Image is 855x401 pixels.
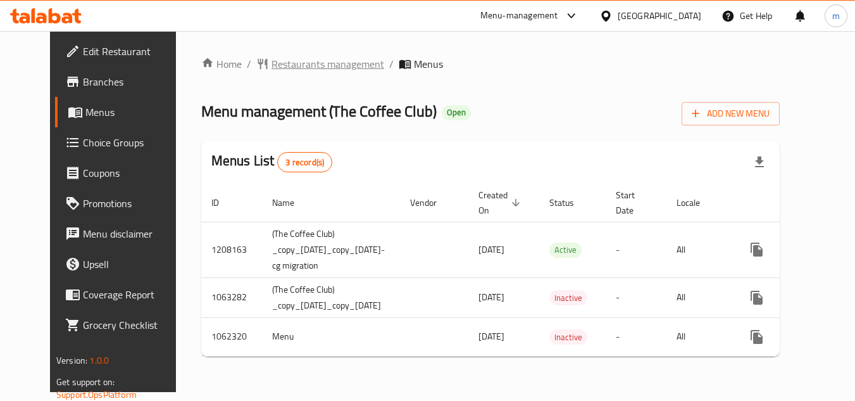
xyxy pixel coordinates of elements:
[442,105,471,120] div: Open
[211,195,235,210] span: ID
[549,291,587,305] span: Inactive
[666,317,732,356] td: All
[83,165,183,181] span: Coupons
[549,329,587,345] div: Inactive
[832,9,840,23] span: m
[480,8,558,23] div: Menu-management
[772,322,802,352] button: Change Status
[83,226,183,241] span: Menu disclaimer
[666,222,732,277] td: All
[389,56,394,72] li: /
[666,277,732,317] td: All
[442,107,471,118] span: Open
[606,317,666,356] td: -
[89,352,109,369] span: 1.0.0
[616,188,651,218] span: Start Date
[772,283,802,313] button: Change Status
[692,106,770,122] span: Add New Menu
[549,195,590,210] span: Status
[277,152,332,172] div: Total records count
[211,151,332,172] h2: Menus List
[83,257,183,272] span: Upsell
[478,241,504,258] span: [DATE]
[201,56,242,72] a: Home
[55,219,193,249] a: Menu disclaimer
[55,249,193,279] a: Upsell
[55,127,193,158] a: Choice Groups
[262,277,400,317] td: (The Coffee Club) _copy_[DATE]_copy_[DATE]
[414,56,443,72] span: Menus
[201,277,262,317] td: 1063282
[278,156,332,169] span: 3 record(s)
[742,234,772,265] button: more
[83,287,183,302] span: Coverage Report
[83,196,183,211] span: Promotions
[682,102,780,125] button: Add New Menu
[549,243,582,258] div: Active
[478,328,504,345] span: [DATE]
[83,317,183,333] span: Grocery Checklist
[256,56,384,72] a: Restaurants management
[83,74,183,89] span: Branches
[744,147,775,177] div: Export file
[201,222,262,277] td: 1208163
[55,67,193,97] a: Branches
[247,56,251,72] li: /
[606,277,666,317] td: -
[83,135,183,150] span: Choice Groups
[83,44,183,59] span: Edit Restaurant
[742,283,772,313] button: more
[549,243,582,257] span: Active
[271,56,384,72] span: Restaurants management
[677,195,716,210] span: Locale
[606,222,666,277] td: -
[56,352,87,369] span: Version:
[55,158,193,188] a: Coupons
[85,105,183,120] span: Menus
[262,317,400,356] td: Menu
[478,289,504,305] span: [DATE]
[55,188,193,219] a: Promotions
[410,195,453,210] span: Vendor
[55,310,193,340] a: Grocery Checklist
[201,317,262,356] td: 1062320
[56,374,115,390] span: Get support on:
[772,234,802,265] button: Change Status
[549,330,587,345] span: Inactive
[55,97,193,127] a: Menus
[55,36,193,67] a: Edit Restaurant
[618,9,701,23] div: [GEOGRAPHIC_DATA]
[478,188,524,218] span: Created On
[55,279,193,310] a: Coverage Report
[742,322,772,352] button: more
[201,97,437,125] span: Menu management ( The Coffee Club )
[262,222,400,277] td: (The Coffee Club) _copy_[DATE]_copy_[DATE]-cg migration
[272,195,311,210] span: Name
[201,56,780,72] nav: breadcrumb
